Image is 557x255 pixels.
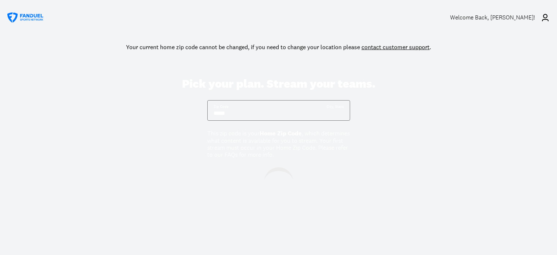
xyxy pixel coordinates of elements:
[126,43,431,51] div: Your current home zip code cannot be changed, if you need to change your location please .
[182,77,375,91] div: Pick your plan. Stream your teams.
[361,43,430,51] a: contact customer support
[327,104,344,109] div: City, State
[213,104,229,109] div: Zip Code
[207,130,350,158] div: This zip code is your , which determines what content is available for you to stream. Your first ...
[260,130,302,137] b: Home Zip Code
[450,14,535,21] div: Welcome Back , [PERSON_NAME]!
[450,7,550,28] a: Welcome Back, [PERSON_NAME]!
